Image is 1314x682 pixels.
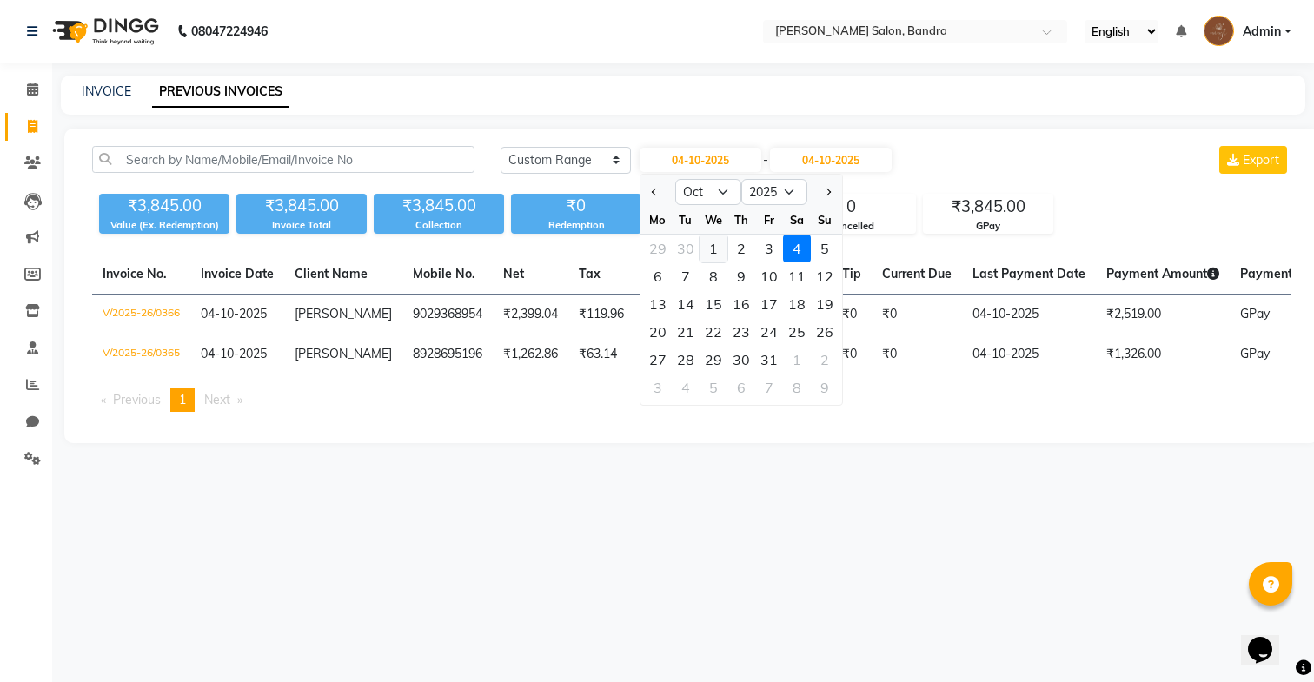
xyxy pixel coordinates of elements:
[92,146,474,173] input: Search by Name/Mobile/Email/Invoice No
[755,262,783,290] div: 10
[644,374,672,401] div: 3
[727,262,755,290] div: Thursday, October 9, 2025
[832,295,872,335] td: ₹0
[811,235,839,262] div: 5
[99,194,229,218] div: ₹3,845.00
[700,206,727,234] div: We
[503,266,524,281] span: Net
[811,262,839,290] div: Sunday, October 12, 2025
[783,374,811,401] div: 8
[700,235,727,262] div: Wednesday, October 1, 2025
[1243,23,1281,41] span: Admin
[783,206,811,234] div: Sa
[811,318,839,346] div: Sunday, October 26, 2025
[755,346,783,374] div: 31
[1096,295,1230,335] td: ₹2,519.00
[811,374,839,401] div: Sunday, November 9, 2025
[700,318,727,346] div: 22
[92,295,190,335] td: V/2025-26/0366
[644,235,672,262] div: Monday, September 29, 2025
[755,290,783,318] div: 17
[204,392,230,407] span: Next
[672,262,700,290] div: 7
[103,266,167,281] span: Invoice No.
[755,318,783,346] div: Friday, October 24, 2025
[755,262,783,290] div: Friday, October 10, 2025
[700,262,727,290] div: 8
[783,235,811,262] div: Saturday, October 4, 2025
[1106,266,1219,281] span: Payment Amount
[568,334,634,374] td: ₹63.14
[741,179,807,205] select: Select year
[727,235,755,262] div: 2
[201,306,267,321] span: 04-10-2025
[152,76,289,108] a: PREVIOUS INVOICES
[783,290,811,318] div: 18
[811,374,839,401] div: 9
[201,346,267,361] span: 04-10-2025
[1240,346,1270,361] span: GPay
[1240,306,1270,321] span: GPay
[755,374,783,401] div: 7
[811,290,839,318] div: Sunday, October 19, 2025
[511,194,641,218] div: ₹0
[1243,152,1279,168] span: Export
[634,334,676,374] td: ₹0
[811,235,839,262] div: Sunday, October 5, 2025
[727,290,755,318] div: Thursday, October 16, 2025
[511,218,641,233] div: Redemption
[763,151,768,169] span: -
[783,318,811,346] div: 25
[872,334,962,374] td: ₹0
[700,318,727,346] div: Wednesday, October 22, 2025
[92,388,1291,412] nav: Pagination
[924,195,1052,219] div: ₹3,845.00
[700,290,727,318] div: 15
[783,262,811,290] div: Saturday, October 11, 2025
[647,178,662,206] button: Previous month
[644,235,672,262] div: 29
[295,346,392,361] span: [PERSON_NAME]
[755,346,783,374] div: Friday, October 31, 2025
[644,262,672,290] div: Monday, October 6, 2025
[727,262,755,290] div: 9
[727,346,755,374] div: Thursday, October 30, 2025
[568,295,634,335] td: ₹119.96
[727,318,755,346] div: Thursday, October 23, 2025
[924,219,1052,234] div: GPay
[644,290,672,318] div: 13
[962,295,1096,335] td: 04-10-2025
[783,235,811,262] div: 4
[672,318,700,346] div: 21
[727,206,755,234] div: Th
[644,318,672,346] div: 20
[402,295,493,335] td: 9029368954
[700,235,727,262] div: 1
[672,235,700,262] div: Tuesday, September 30, 2025
[579,266,601,281] span: Tax
[1096,334,1230,374] td: ₹1,326.00
[295,266,368,281] span: Client Name
[700,374,727,401] div: Wednesday, November 5, 2025
[99,218,229,233] div: Value (Ex. Redemption)
[783,290,811,318] div: Saturday, October 18, 2025
[644,346,672,374] div: Monday, October 27, 2025
[811,290,839,318] div: 19
[755,235,783,262] div: Friday, October 3, 2025
[236,218,367,233] div: Invoice Total
[644,346,672,374] div: 27
[755,206,783,234] div: Fr
[962,334,1096,374] td: 04-10-2025
[672,262,700,290] div: Tuesday, October 7, 2025
[402,334,493,374] td: 8928695196
[92,334,190,374] td: V/2025-26/0365
[755,318,783,346] div: 24
[493,295,568,335] td: ₹2,399.04
[783,318,811,346] div: Saturday, October 25, 2025
[672,290,700,318] div: Tuesday, October 14, 2025
[811,318,839,346] div: 26
[1241,612,1297,665] iframe: chat widget
[644,318,672,346] div: Monday, October 20, 2025
[672,318,700,346] div: Tuesday, October 21, 2025
[644,290,672,318] div: Monday, October 13, 2025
